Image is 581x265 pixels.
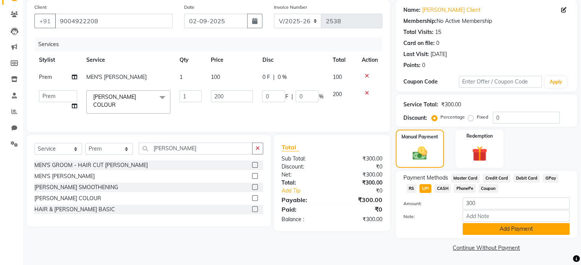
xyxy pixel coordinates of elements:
a: Add Tip [276,187,341,195]
div: [PERSON_NAME] SMOOTHENING [34,183,118,191]
span: | [273,73,274,81]
div: 0 [422,61,425,69]
div: Last Visit: [403,50,429,58]
span: 200 [332,91,341,98]
span: 1 [180,74,183,80]
span: MEN'S [PERSON_NAME] [86,74,147,80]
div: ₹300.00 [332,171,388,179]
span: 100 [211,74,220,80]
th: Total [328,51,357,69]
input: Enter Offer / Coupon Code [459,76,542,88]
span: F [285,93,288,101]
span: 0 % [277,73,286,81]
th: Qty [175,51,206,69]
span: GPay [543,174,558,183]
th: Price [206,51,257,69]
div: [DATE] [430,50,447,58]
label: Manual Payment [401,133,438,140]
span: Master Card [451,174,480,183]
div: Card on file: [403,39,435,47]
span: [PERSON_NAME] COLOUR [93,93,136,108]
div: Net: [276,171,332,179]
div: ₹300.00 [441,101,461,109]
th: Stylist [34,51,82,69]
span: Coupon [479,184,498,193]
span: % [319,93,323,101]
div: [PERSON_NAME] COLOUR [34,194,101,202]
span: Credit Card [483,174,510,183]
div: Membership: [403,17,437,25]
label: Date [184,4,194,11]
span: Total [282,143,299,151]
label: Redemption [466,133,493,140]
input: Add Note [463,210,570,222]
div: ₹300.00 [332,215,388,223]
label: Note: [398,213,457,220]
span: PhonePe [454,184,476,193]
div: MEN'S [PERSON_NAME] [34,172,95,180]
span: CASH [434,184,451,193]
span: RS [406,184,417,193]
span: | [291,93,293,101]
span: Payment Methods [403,174,448,182]
div: HAIR & [PERSON_NAME] BASIC [34,206,115,214]
button: +91 [34,14,56,28]
th: Disc [257,51,328,69]
div: MEN'S GROOM - HAIR CUT [PERSON_NAME] [34,161,148,169]
div: Points: [403,61,421,69]
div: Paid: [276,205,332,214]
label: Amount: [398,200,457,207]
label: Client [34,4,47,11]
div: Total: [276,179,332,187]
button: Apply [545,76,566,88]
div: ₹300.00 [332,179,388,187]
div: No Active Membership [403,17,570,25]
div: 0 [436,39,439,47]
label: Percentage [440,114,465,120]
div: ₹0 [332,205,388,214]
div: Services [35,37,388,51]
th: Action [357,51,382,69]
span: Prem [39,74,52,80]
input: Search or Scan [139,143,252,154]
img: _cash.svg [408,145,432,162]
div: ₹0 [341,187,388,195]
a: Continue Without Payment [397,244,576,252]
div: Balance : [276,215,332,223]
a: x [116,101,119,108]
img: _gift.svg [467,144,492,163]
div: Discount: [276,163,332,171]
label: Invoice Number [274,4,307,11]
input: Amount [463,198,570,209]
div: Name: [403,6,421,14]
div: Discount: [403,114,427,122]
div: Payable: [276,195,332,204]
div: Total Visits: [403,28,434,36]
span: Debit Card [513,174,540,183]
div: Service Total: [403,101,438,109]
div: ₹300.00 [332,155,388,163]
span: UPI [419,184,431,193]
a: [PERSON_NAME] Client [422,6,481,14]
div: Sub Total: [276,155,332,163]
input: Search by Name/Mobile/Email/Code [55,14,173,28]
span: 100 [332,74,341,80]
th: Service [82,51,175,69]
div: ₹300.00 [332,195,388,204]
div: Coupon Code [403,78,459,86]
label: Fixed [477,114,488,120]
button: Add Payment [463,223,570,235]
span: 0 F [262,73,270,81]
div: ₹0 [332,163,388,171]
div: 15 [435,28,441,36]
